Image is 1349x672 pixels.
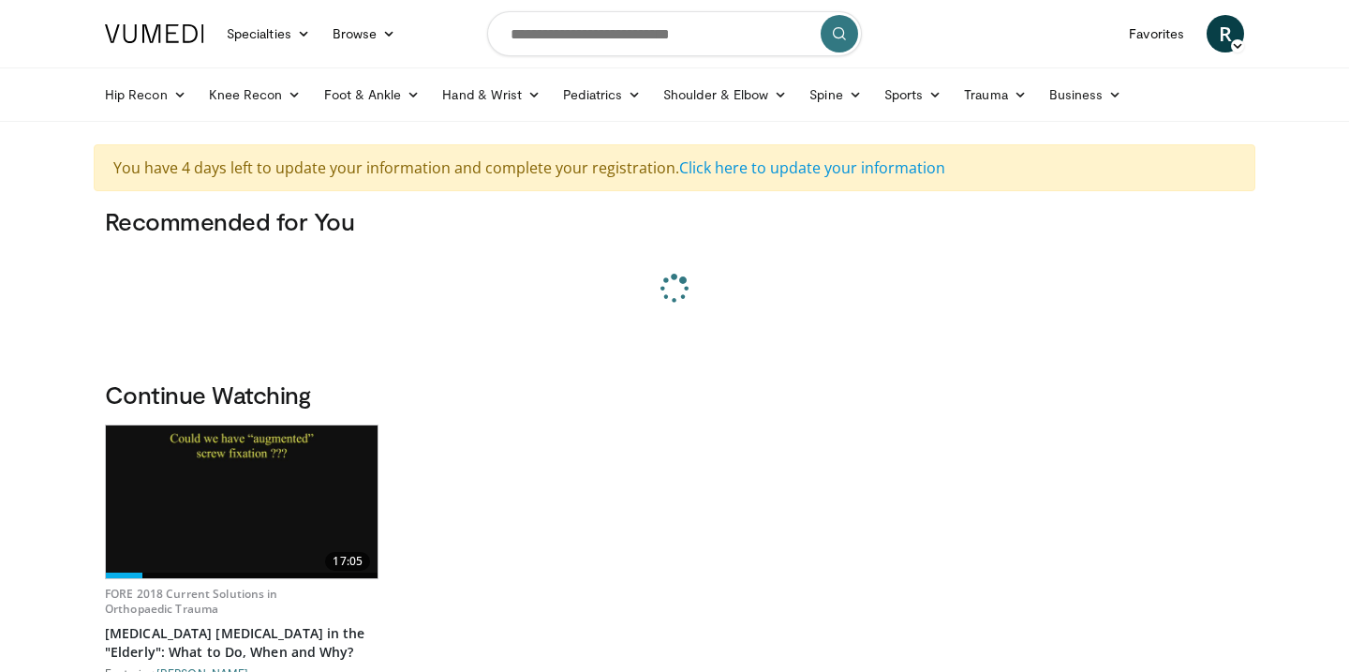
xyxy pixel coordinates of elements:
[105,206,1244,236] h3: Recommended for You
[105,586,278,617] a: FORE 2018 Current Solutions in Orthopaedic Trauma
[94,76,198,113] a: Hip Recon
[953,76,1038,113] a: Trauma
[1207,15,1244,52] a: R
[105,380,1244,410] h3: Continue Watching
[431,76,552,113] a: Hand & Wrist
[1118,15,1195,52] a: Favorites
[198,76,313,113] a: Knee Recon
[487,11,862,56] input: Search topics, interventions
[652,76,798,113] a: Shoulder & Elbow
[873,76,954,113] a: Sports
[1038,76,1134,113] a: Business
[94,144,1255,191] div: You have 4 days left to update your information and complete your registration.
[798,76,872,113] a: Spine
[106,426,378,578] a: 17:05
[321,15,408,52] a: Browse
[105,24,204,43] img: VuMedi Logo
[552,76,652,113] a: Pediatrics
[679,157,945,178] a: Click here to update your information
[215,15,321,52] a: Specialties
[313,76,432,113] a: Foot & Ankle
[105,624,378,662] a: [MEDICAL_DATA] [MEDICAL_DATA] in the "Elderly": What to Do, When and Why?
[106,426,378,578] img: 20a7556f-8a35-407c-a59b-2edd4698b9e0.620x360_q85_upscale.jpg
[325,552,370,571] span: 17:05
